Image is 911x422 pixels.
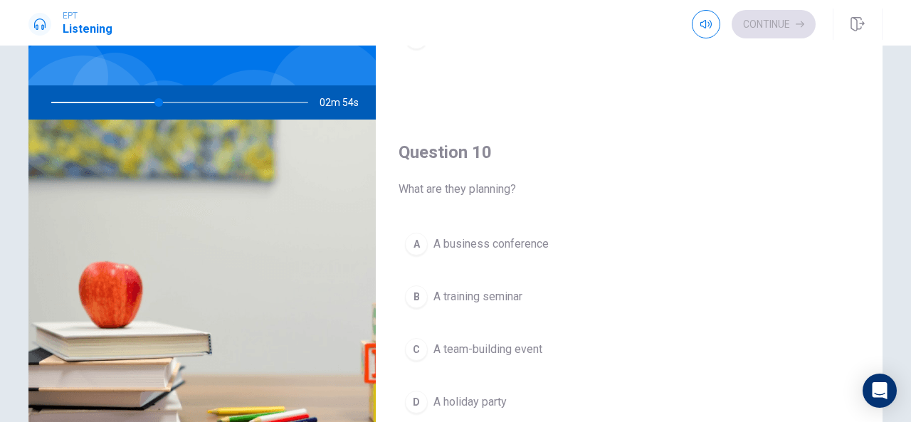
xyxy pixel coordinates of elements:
span: What are they planning? [399,181,860,198]
div: B [405,285,428,308]
button: BA training seminar [399,279,860,315]
span: A business conference [433,236,549,253]
span: 02m 54s [320,85,370,120]
h1: Listening [63,21,112,38]
div: A [405,233,428,255]
button: AA business conference [399,226,860,262]
div: Open Intercom Messenger [863,374,897,408]
span: A training seminar [433,288,522,305]
span: A team-building event [433,341,542,358]
span: A holiday party [433,394,507,411]
button: CA team-building event [399,332,860,367]
div: D [405,391,428,413]
span: EPT [63,11,112,21]
button: DA holiday party [399,384,860,420]
h4: Question 10 [399,141,860,164]
div: C [405,338,428,361]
